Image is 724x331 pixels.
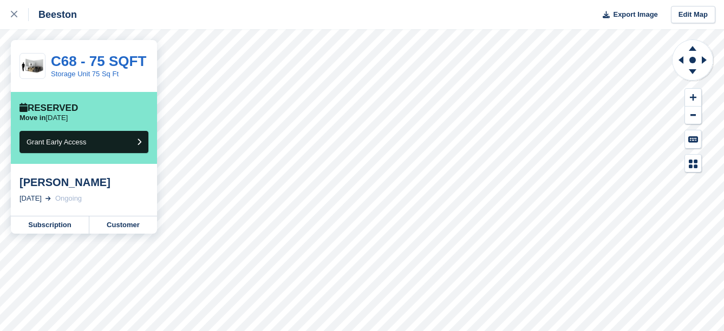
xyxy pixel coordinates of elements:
[27,138,87,146] span: Grant Early Access
[11,216,89,234] a: Subscription
[19,176,148,189] div: [PERSON_NAME]
[51,70,119,78] a: Storage Unit 75 Sq Ft
[45,196,51,201] img: arrow-right-light-icn-cde0832a797a2874e46488d9cf13f60e5c3a73dbe684e267c42b8395dfbc2abf.svg
[596,6,658,24] button: Export Image
[613,9,657,20] span: Export Image
[19,193,42,204] div: [DATE]
[19,114,68,122] p: [DATE]
[29,8,77,21] div: Beeston
[685,130,701,148] button: Keyboard Shortcuts
[685,155,701,173] button: Map Legend
[671,6,715,24] a: Edit Map
[685,89,701,107] button: Zoom In
[19,131,148,153] button: Grant Early Access
[51,53,146,69] a: C68 - 75 SQFT
[19,103,78,114] div: Reserved
[89,216,157,234] a: Customer
[20,57,45,76] img: 75-sqft-unit.jpg
[685,107,701,124] button: Zoom Out
[55,193,82,204] div: Ongoing
[19,114,45,122] span: Move in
